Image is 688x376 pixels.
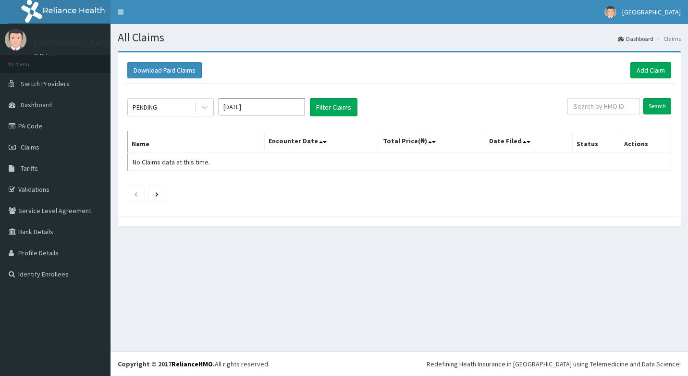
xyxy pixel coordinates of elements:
a: Dashboard [618,35,653,43]
th: Date Filed [485,131,573,153]
span: Tariffs [21,164,38,173]
strong: Copyright © 2017 . [118,360,215,368]
div: Redefining Heath Insurance in [GEOGRAPHIC_DATA] using Telemedicine and Data Science! [427,359,681,369]
span: [GEOGRAPHIC_DATA] [622,8,681,16]
button: Filter Claims [310,98,357,116]
div: PENDING [133,102,157,112]
li: Claims [654,35,681,43]
button: Download Paid Claims [127,62,202,78]
input: Search by HMO ID [567,98,640,114]
span: No Claims data at this time. [133,158,210,166]
img: User Image [604,6,616,18]
span: Claims [21,143,39,151]
a: Online [34,52,57,59]
th: Status [573,131,620,153]
th: Encounter Date [264,131,379,153]
p: [GEOGRAPHIC_DATA] [34,39,113,48]
th: Name [128,131,265,153]
span: Dashboard [21,100,52,109]
img: User Image [5,29,26,50]
a: Add Claim [630,62,671,78]
h1: All Claims [118,31,681,44]
input: Select Month and Year [219,98,305,115]
span: Switch Providers [21,79,70,88]
th: Total Price(₦) [379,131,485,153]
a: Previous page [134,189,138,198]
footer: All rights reserved. [111,351,688,376]
a: Next page [155,189,159,198]
th: Actions [620,131,671,153]
input: Search [643,98,671,114]
a: RelianceHMO [172,360,213,368]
